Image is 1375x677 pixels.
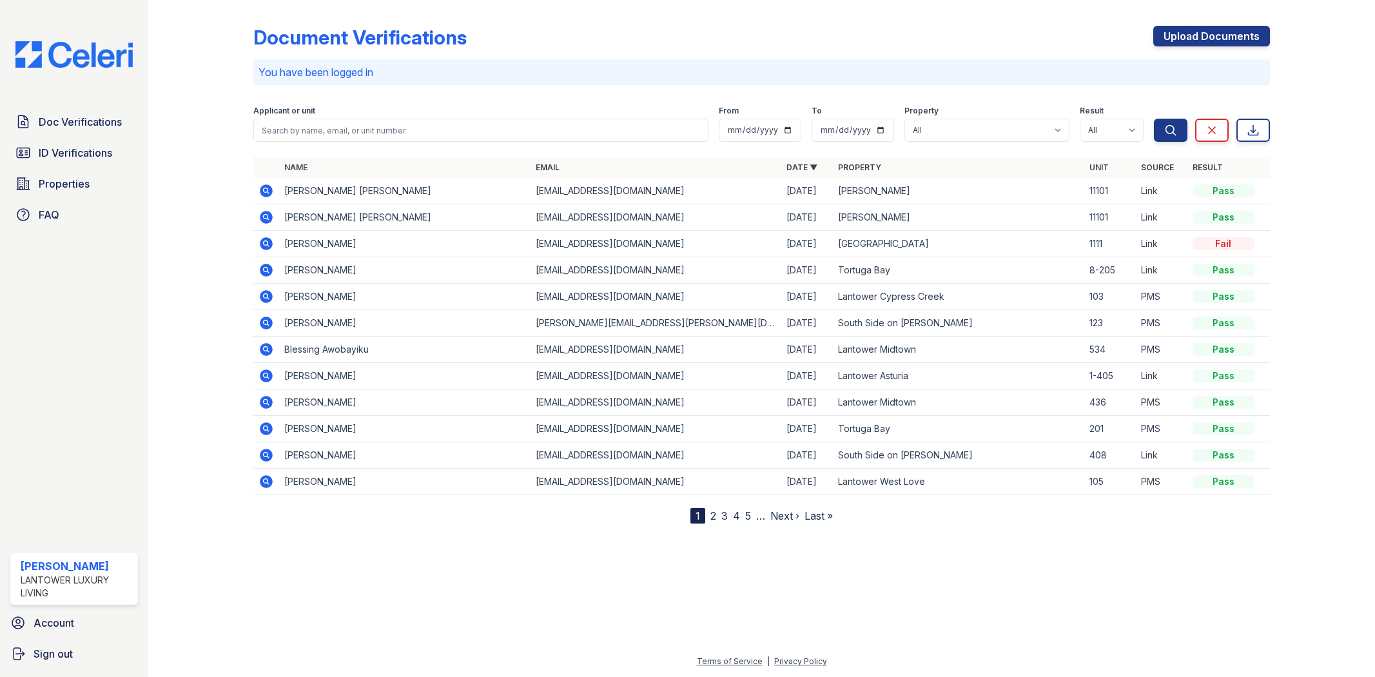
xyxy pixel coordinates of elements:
td: [EMAIL_ADDRESS][DOMAIN_NAME] [531,469,781,495]
td: [DATE] [781,257,833,284]
a: Properties [10,171,138,197]
a: Name [284,162,307,172]
td: PMS [1136,337,1187,363]
td: Link [1136,231,1187,257]
div: Pass [1193,184,1254,197]
td: PMS [1136,284,1187,310]
div: Pass [1193,343,1254,356]
td: [DATE] [781,178,833,204]
label: From [719,106,739,116]
div: Pass [1193,396,1254,409]
td: [DATE] [781,231,833,257]
a: Property [838,162,881,172]
a: Doc Verifications [10,109,138,135]
td: Link [1136,178,1187,204]
a: 3 [721,509,728,522]
img: CE_Logo_Blue-a8612792a0a2168367f1c8372b55b34899dd931a85d93a1a3d3e32e68fde9ad4.png [5,41,143,68]
td: [PERSON_NAME] [279,363,530,389]
a: Last » [805,509,833,522]
td: [EMAIL_ADDRESS][DOMAIN_NAME] [531,442,781,469]
td: 1111 [1084,231,1136,257]
td: [EMAIL_ADDRESS][DOMAIN_NAME] [531,257,781,284]
td: [PERSON_NAME] [833,178,1084,204]
td: 105 [1084,469,1136,495]
td: Lantower Midtown [833,389,1084,416]
td: 11101 [1084,204,1136,231]
span: Doc Verifications [39,114,122,130]
a: Result [1193,162,1223,172]
div: Lantower Luxury Living [21,574,133,600]
td: [DATE] [781,284,833,310]
td: [PERSON_NAME] [PERSON_NAME] [279,178,530,204]
td: Lantower Midtown [833,337,1084,363]
div: 1 [690,508,705,524]
td: [DATE] [781,204,833,231]
td: [PERSON_NAME] [279,442,530,469]
label: Result [1080,106,1104,116]
a: Next › [770,509,799,522]
a: Account [5,610,143,636]
td: 123 [1084,310,1136,337]
td: 8-205 [1084,257,1136,284]
span: Account [34,615,74,631]
div: Pass [1193,369,1254,382]
div: | [767,656,770,666]
td: [PERSON_NAME][EMAIL_ADDRESS][PERSON_NAME][DOMAIN_NAME] [531,310,781,337]
td: Lantower Cypress Creek [833,284,1084,310]
td: PMS [1136,310,1187,337]
td: Link [1136,363,1187,389]
div: Pass [1193,422,1254,435]
p: You have been logged in [258,64,1264,80]
td: [PERSON_NAME] [833,204,1084,231]
td: [GEOGRAPHIC_DATA] [833,231,1084,257]
td: [EMAIL_ADDRESS][DOMAIN_NAME] [531,178,781,204]
a: Email [536,162,560,172]
td: Lantower West Love [833,469,1084,495]
td: [DATE] [781,310,833,337]
td: Link [1136,257,1187,284]
label: Property [904,106,939,116]
div: Pass [1193,290,1254,303]
a: Sign out [5,641,143,667]
td: [EMAIL_ADDRESS][DOMAIN_NAME] [531,204,781,231]
td: [PERSON_NAME] [279,310,530,337]
td: 1-405 [1084,363,1136,389]
td: [EMAIL_ADDRESS][DOMAIN_NAME] [531,284,781,310]
td: PMS [1136,416,1187,442]
a: Privacy Policy [774,656,827,666]
a: 5 [745,509,751,522]
span: FAQ [39,207,59,222]
td: PMS [1136,469,1187,495]
a: Date ▼ [786,162,817,172]
span: … [756,508,765,524]
td: [DATE] [781,416,833,442]
div: Pass [1193,211,1254,224]
div: Pass [1193,317,1254,329]
a: Upload Documents [1153,26,1270,46]
td: [PERSON_NAME] [279,284,530,310]
td: [PERSON_NAME] [279,416,530,442]
td: [DATE] [781,337,833,363]
div: Document Verifications [253,26,467,49]
div: Pass [1193,449,1254,462]
a: 4 [733,509,740,522]
a: 2 [710,509,716,522]
td: South Side on [PERSON_NAME] [833,442,1084,469]
td: 11101 [1084,178,1136,204]
td: PMS [1136,389,1187,416]
span: Properties [39,176,90,191]
td: [PERSON_NAME] [279,389,530,416]
span: ID Verifications [39,145,112,161]
td: Link [1136,442,1187,469]
td: South Side on [PERSON_NAME] [833,310,1084,337]
td: [DATE] [781,363,833,389]
td: [DATE] [781,389,833,416]
td: [PERSON_NAME] [279,257,530,284]
td: Tortuga Bay [833,257,1084,284]
td: [EMAIL_ADDRESS][DOMAIN_NAME] [531,389,781,416]
a: ID Verifications [10,140,138,166]
td: Lantower Asturia [833,363,1084,389]
div: Pass [1193,475,1254,488]
div: [PERSON_NAME] [21,558,133,574]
